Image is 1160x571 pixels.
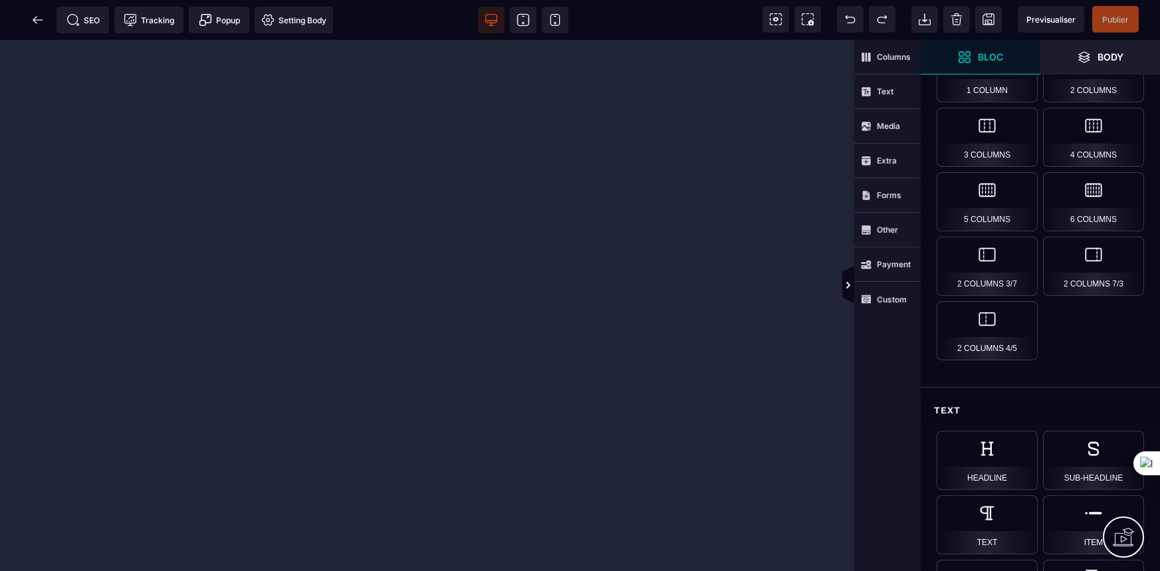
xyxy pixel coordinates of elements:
[199,13,240,27] span: Popup
[762,6,789,33] span: View components
[937,495,1038,554] div: Text
[877,156,897,166] strong: Extra
[937,431,1038,490] div: Headline
[1043,495,1144,554] div: Item
[921,40,1040,74] span: Open Blocks
[794,6,821,33] span: Screenshot
[1018,6,1084,33] span: Preview
[261,13,326,27] span: Setting Body
[1040,40,1160,74] span: Open Layer Manager
[937,108,1038,167] div: 3 Columns
[877,52,911,62] strong: Columns
[937,237,1038,296] div: 2 Columns 3/7
[877,86,893,96] strong: Text
[1043,108,1144,167] div: 4 Columns
[978,52,1003,62] strong: Bloc
[937,172,1038,231] div: 5 Columns
[877,225,898,235] strong: Other
[66,13,100,27] span: SEO
[1043,431,1144,490] div: Sub-Headline
[877,121,900,131] strong: Media
[1043,237,1144,296] div: 2 Columns 7/3
[1026,15,1076,25] span: Previsualiser
[1098,52,1123,62] strong: Body
[937,301,1038,360] div: 2 Columns 4/5
[877,190,901,200] strong: Forms
[1102,15,1129,25] span: Publier
[877,294,907,304] strong: Custom
[921,398,1160,423] div: Text
[877,259,911,269] strong: Payment
[124,13,174,27] span: Tracking
[1043,172,1144,231] div: 6 Columns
